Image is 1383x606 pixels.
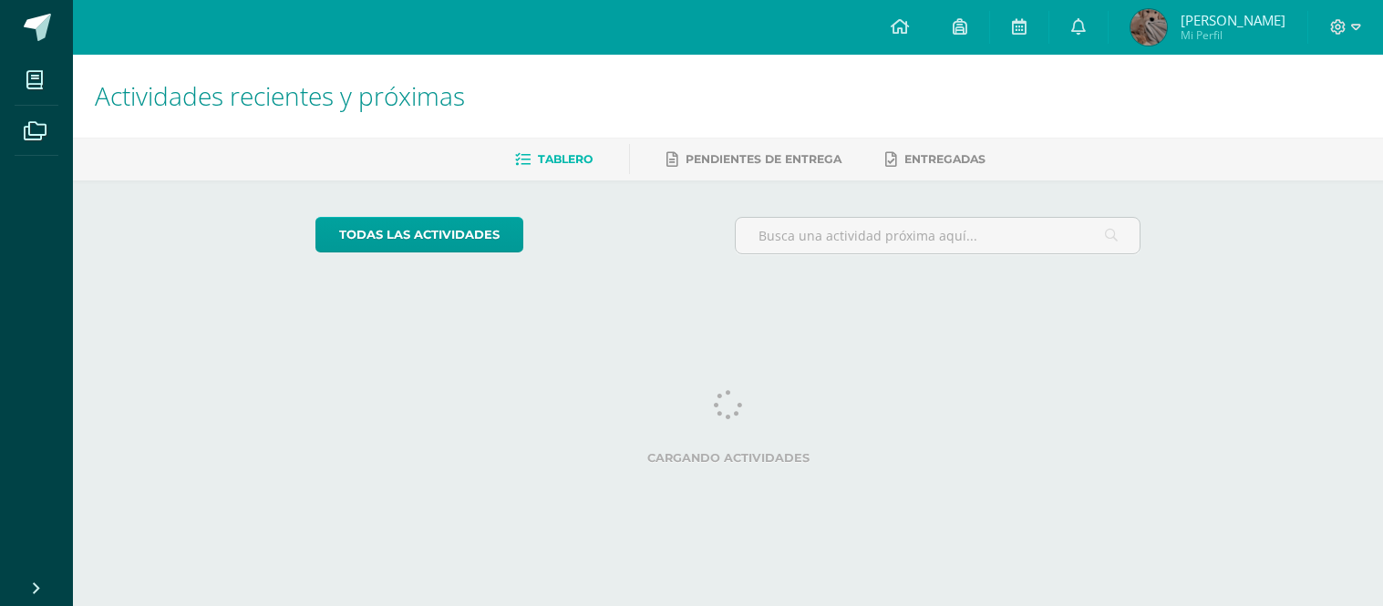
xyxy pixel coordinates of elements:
[315,451,1140,465] label: Cargando actividades
[538,152,593,166] span: Tablero
[1130,9,1167,46] img: 31939a3c825507503baf5dccd1318a21.png
[904,152,986,166] span: Entregadas
[95,78,465,113] span: Actividades recientes y próximas
[736,218,1140,253] input: Busca una actividad próxima aquí...
[666,145,841,174] a: Pendientes de entrega
[686,152,841,166] span: Pendientes de entrega
[1181,11,1285,29] span: [PERSON_NAME]
[315,217,523,252] a: todas las Actividades
[885,145,986,174] a: Entregadas
[1181,27,1285,43] span: Mi Perfil
[515,145,593,174] a: Tablero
